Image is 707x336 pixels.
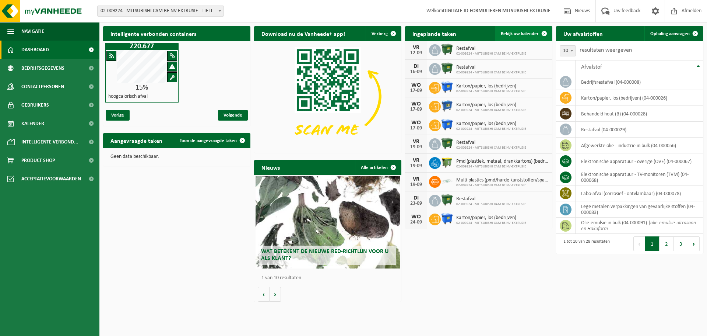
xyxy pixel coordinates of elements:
img: WB-1100-HPE-GN-50 [441,156,453,169]
td: elektronische apparatuur - overige (OVE) (04-000067) [576,153,703,169]
div: 15% [106,84,178,91]
span: 10 [560,45,576,56]
span: 02-009224 - MITSUBISHI CAM BE NV-EXTRUSIE [456,108,526,112]
p: 1 van 10 resultaten [261,276,398,281]
span: Product Shop [21,151,55,170]
i: olie-emulsie-ultrasoon en Hakuform [581,220,696,232]
div: 17-09 [409,126,423,131]
span: Intelligente verbond... [21,133,78,151]
div: 19-09 [409,182,423,187]
h2: Uw afvalstoffen [556,26,610,41]
button: Vorige [258,287,270,302]
span: Karton/papier, los (bedrijven) [456,83,526,89]
div: 24-09 [409,220,423,225]
a: Wat betekent de nieuwe RED-richtlijn voor u als klant? [256,176,400,269]
span: Toon de aangevraagde taken [180,138,237,143]
div: VR [409,176,423,182]
div: WO [409,120,423,126]
img: WB-1100-HPE-BE-01 [441,118,453,131]
div: 16-09 [409,69,423,75]
span: 02-009224 - MITSUBISHI CAM BE NV-EXTRUSIE [456,164,549,169]
img: WB-1100-HPE-BE-01 [441,81,453,93]
div: WO [409,101,423,107]
div: VR [409,45,423,51]
span: Pmd (plastiek, metaal, drankkartons) (bedrijven) [456,159,549,164]
span: Navigatie [21,22,44,41]
span: Karton/papier, los (bedrijven) [456,121,526,127]
span: Karton/papier, los (bedrijven) [456,102,526,108]
span: 10 [560,46,576,56]
span: Karton/papier, los (bedrijven) [456,215,526,221]
div: 17-09 [409,88,423,93]
span: Bekijk uw kalender [501,31,539,36]
span: Volgende [218,110,248,121]
img: WB-1100-HPE-GN-01 [441,43,453,56]
span: Ophaling aanvragen [650,31,690,36]
h4: hoogcalorisch afval [108,94,148,99]
p: Geen data beschikbaar. [110,154,243,159]
div: DI [409,63,423,69]
img: WB-1100-HPE-GN-01 [441,62,453,75]
h2: Aangevraagde taken [103,133,170,148]
button: Volgende [270,287,281,302]
button: Verberg [366,26,401,41]
div: WO [409,214,423,220]
span: Restafval [456,196,526,202]
span: Dashboard [21,41,49,59]
td: lege metalen verpakkingen van gevaarlijke stoffen (04-000083) [576,201,703,218]
span: 02-009224 - MITSUBISHI CAM BE NV-EXTRUSIE - TIELT [97,6,224,17]
span: 02-009224 - MITSUBISHI CAM BE NV-EXTRUSIE [456,70,526,75]
div: 19-09 [409,145,423,150]
div: 23-09 [409,201,423,206]
div: 19-09 [409,163,423,169]
span: Restafval [456,140,526,146]
a: Alle artikelen [355,160,401,175]
h2: Ingeplande taken [405,26,464,41]
span: Gebruikers [21,96,49,114]
span: 02-009224 - MITSUBISHI CAM BE NV-EXTRUSIE [456,89,526,94]
span: Verberg [372,31,388,36]
div: 12-09 [409,51,423,56]
span: Wat betekent de nieuwe RED-richtlijn voor u als klant? [261,249,388,261]
a: Ophaling aanvragen [644,26,703,41]
span: Acceptatievoorwaarden [21,170,81,188]
td: afgewerkte olie - industrie in bulk (04-000056) [576,138,703,153]
div: 17-09 [409,107,423,112]
button: 2 [659,236,674,251]
div: VR [409,139,423,145]
span: 02-009224 - MITSUBISHI CAM BE NV-EXTRUSIE [456,146,526,150]
button: Previous [633,236,645,251]
span: Bedrijfsgegevens [21,59,64,77]
span: Kalender [21,114,44,133]
span: 02-009224 - MITSUBISHI CAM BE NV-EXTRUSIE - TIELT [98,6,224,16]
img: LP-SK-00500-LPE-16 [441,175,453,187]
h1: Z20.677 [107,43,177,50]
a: Toon de aangevraagde taken [174,133,250,148]
strong: DIGITALE ID-FORMULIEREN MITSUBISHI EXTRUSIE [443,8,551,14]
img: WB-1100-HPE-GN-01 [441,137,453,150]
td: bedrijfsrestafval (04-000008) [576,74,703,90]
img: Download de VHEPlus App [254,41,401,152]
span: Multi plastics (pmd/harde kunststoffen/spanbanden/eps/folie naturel/folie gemeng... [456,177,549,183]
td: olie-emulsie in bulk (04-000091) | [576,218,703,234]
h2: Intelligente verbonden containers [103,26,250,41]
button: 3 [674,236,688,251]
a: Bekijk uw kalender [495,26,552,41]
button: 1 [645,236,659,251]
td: behandeld hout (B) (04-000028) [576,106,703,122]
span: 02-009224 - MITSUBISHI CAM BE NV-EXTRUSIE [456,202,526,207]
div: DI [409,195,423,201]
span: Restafval [456,65,526,70]
div: WO [409,82,423,88]
h2: Download nu de Vanheede+ app! [254,26,352,41]
span: 02-009224 - MITSUBISHI CAM BE NV-EXTRUSIE [456,127,526,131]
td: restafval (04-000029) [576,122,703,138]
img: WB-1100-HPE-GN-01 [441,194,453,206]
label: resultaten weergeven [580,47,632,53]
button: Next [688,236,700,251]
td: elektronische apparatuur - TV-monitoren (TVM) (04-000068) [576,169,703,186]
span: Vorige [106,110,130,121]
span: Afvalstof [581,64,602,70]
span: 02-009224 - MITSUBISHI CAM BE NV-EXTRUSIE [456,52,526,56]
div: 1 tot 10 van 28 resultaten [560,236,610,252]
